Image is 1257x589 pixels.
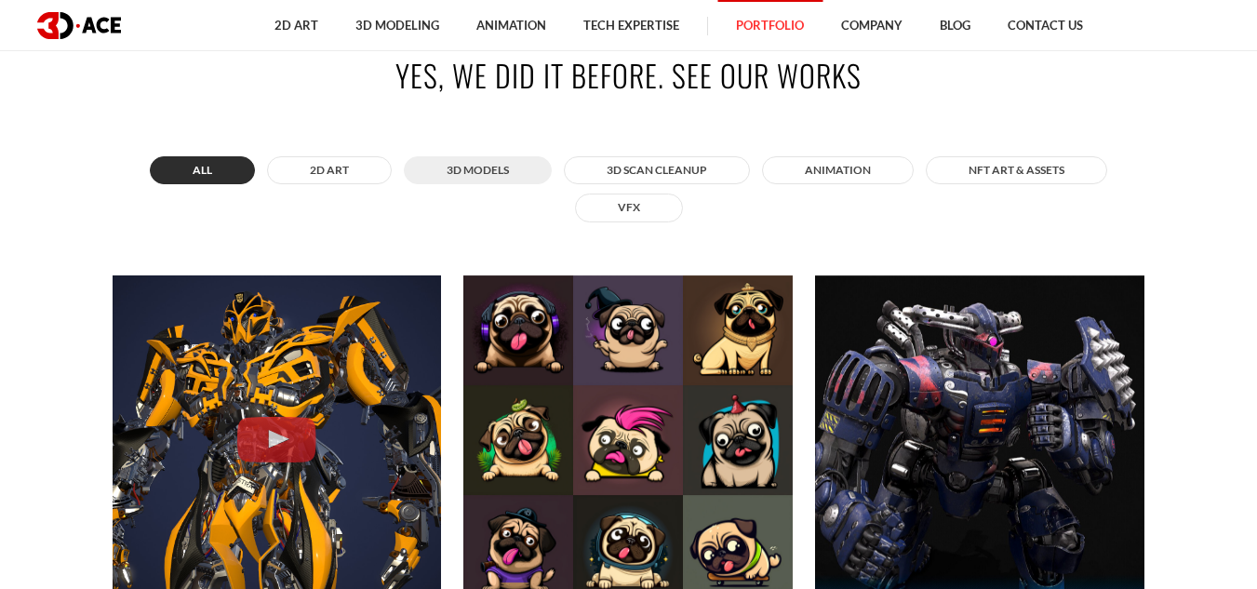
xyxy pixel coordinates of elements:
button: 2D ART [267,156,392,184]
button: 3D Scan Cleanup [564,156,750,184]
img: logo dark [37,12,121,39]
button: VFX [575,194,683,221]
button: ANIMATION [762,156,914,184]
button: 3D MODELS [404,156,552,184]
button: NFT art & assets [926,156,1107,184]
h2: Yes, we did it before. See our works [113,54,1145,96]
button: All [150,156,255,184]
